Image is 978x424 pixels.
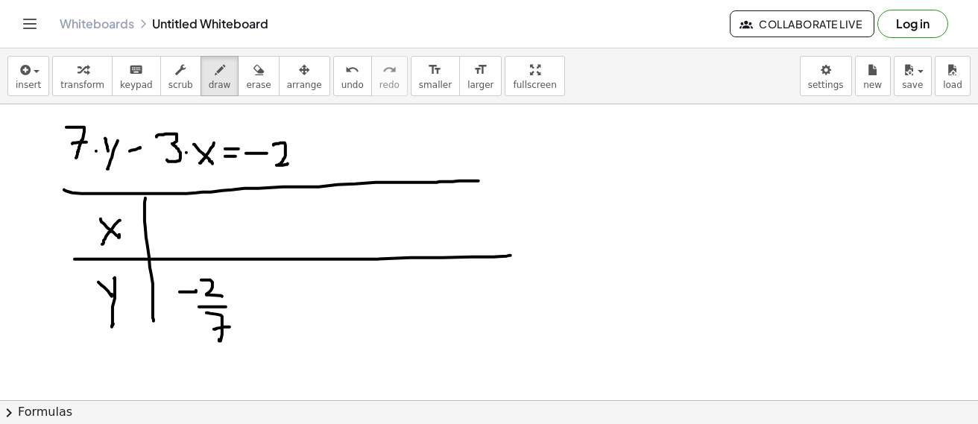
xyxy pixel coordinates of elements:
span: arrange [287,80,322,90]
button: fullscreen [505,56,564,96]
button: undoundo [333,56,372,96]
span: scrub [168,80,193,90]
button: Toggle navigation [18,12,42,36]
a: Whiteboards [60,16,134,31]
span: new [863,80,882,90]
span: settings [808,80,844,90]
button: Collaborate Live [730,10,874,37]
span: redo [379,80,400,90]
span: Collaborate Live [742,17,862,31]
button: transform [52,56,113,96]
i: redo [382,61,397,79]
button: keyboardkeypad [112,56,161,96]
button: load [935,56,971,96]
span: load [943,80,962,90]
span: fullscreen [513,80,556,90]
span: keypad [120,80,153,90]
button: insert [7,56,49,96]
button: format_sizesmaller [411,56,460,96]
span: smaller [419,80,452,90]
span: draw [209,80,231,90]
span: larger [467,80,493,90]
button: draw [201,56,239,96]
i: format_size [428,61,442,79]
button: arrange [279,56,330,96]
button: erase [238,56,279,96]
span: save [902,80,923,90]
button: redoredo [371,56,408,96]
button: new [855,56,891,96]
span: insert [16,80,41,90]
span: erase [246,80,271,90]
button: save [894,56,932,96]
i: keyboard [129,61,143,79]
i: undo [345,61,359,79]
button: scrub [160,56,201,96]
span: undo [341,80,364,90]
button: Log in [877,10,948,38]
i: format_size [473,61,488,79]
span: transform [60,80,104,90]
button: settings [800,56,852,96]
button: format_sizelarger [459,56,502,96]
